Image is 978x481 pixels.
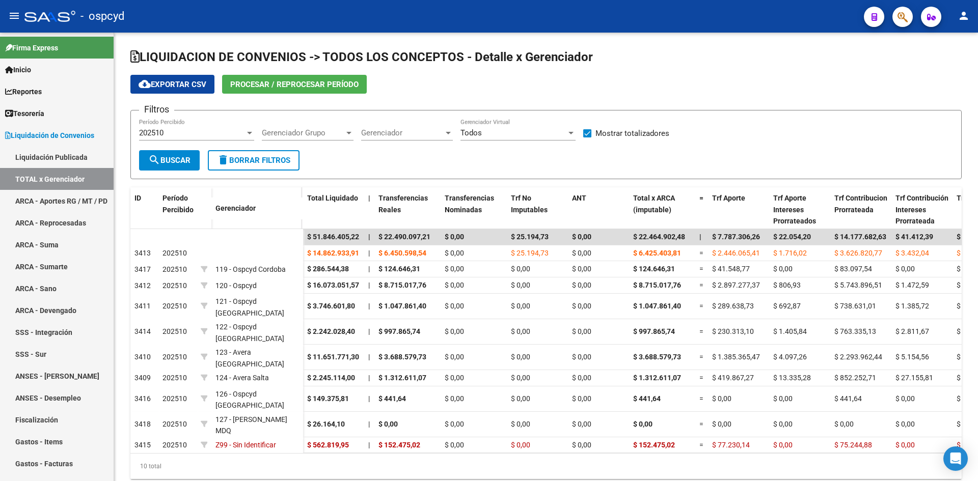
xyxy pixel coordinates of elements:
[215,281,257,290] span: 120 - Ospcyd
[262,128,344,137] span: Gerenciador Grupo
[572,302,591,310] span: $ 0,00
[162,194,194,214] span: Período Percibido
[215,415,287,435] span: 127 - [PERSON_NAME] MDQ
[957,394,976,403] span: $ 0,00
[712,394,731,403] span: $ 0,00
[834,353,882,361] span: $ 2.293.962,44
[307,281,359,289] span: $ 16.073.051,57
[633,281,681,289] span: $ 8.715.017,76
[511,374,530,382] span: $ 0,00
[895,420,915,428] span: $ 0,00
[307,233,359,241] span: $ 51.846.405,22
[368,441,370,449] span: |
[834,302,876,310] span: $ 738.631,01
[633,420,653,428] span: $ 0,00
[712,302,754,310] span: $ 289.638,73
[445,249,464,257] span: $ 0,00
[773,233,811,241] span: $ 22.054,20
[572,327,591,335] span: $ 0,00
[378,194,428,214] span: Transferencias Reales
[378,302,426,310] span: $ 1.047.861,40
[712,353,760,361] span: $ 1.385.365,47
[712,281,760,289] span: $ 2.897.277,37
[957,353,976,361] span: $ 0,00
[368,353,370,361] span: |
[368,420,370,428] span: |
[445,281,464,289] span: $ 0,00
[511,441,530,449] span: $ 0,00
[834,420,854,428] span: $ 0,00
[699,353,703,361] span: =
[511,353,530,361] span: $ 0,00
[445,233,464,241] span: $ 0,00
[773,353,807,361] span: $ 4.097,26
[572,233,591,241] span: $ 0,00
[307,265,349,273] span: $ 286.544,38
[633,441,675,449] span: $ 152.475,02
[215,441,276,449] span: Z99 - Sin Identificar
[572,374,591,382] span: $ 0,00
[511,420,530,428] span: $ 0,00
[957,265,976,273] span: $ 0,00
[895,394,915,403] span: $ 0,00
[572,420,591,428] span: $ 0,00
[712,194,745,202] span: Trf Aporte
[5,108,44,119] span: Tesorería
[5,130,94,141] span: Liquidación de Convenios
[378,327,420,335] span: $ 997.865,74
[445,420,464,428] span: $ 0,00
[572,281,591,289] span: $ 0,00
[162,441,187,449] span: 202510
[378,233,430,241] span: $ 22.490.097,21
[895,374,933,382] span: $ 27.155,81
[134,441,151,449] span: 3415
[699,302,703,310] span: =
[130,75,214,94] button: Exportar CSV
[511,281,530,289] span: $ 0,00
[5,42,58,53] span: Firma Express
[834,327,876,335] span: $ 763.335,13
[215,323,284,343] span: 122 - Ospcyd [GEOGRAPHIC_DATA]
[699,420,703,428] span: =
[215,374,269,382] span: 124 - Avera Salta
[957,327,976,335] span: $ 0,00
[134,327,151,335] span: 3414
[895,265,915,273] span: $ 0,00
[712,327,754,335] span: $ 230.313,10
[134,374,151,382] span: 3409
[712,249,760,257] span: $ 2.446.065,41
[368,194,370,202] span: |
[158,187,197,230] datatable-header-cell: Período Percibido
[378,394,406,403] span: $ 441,64
[712,233,760,241] span: $ 7.787.306,26
[162,420,187,428] span: 202510
[148,154,160,166] mat-icon: search
[139,102,174,117] h3: Filtros
[445,194,494,214] span: Transferencias Nominadas
[162,353,187,361] span: 202510
[699,281,703,289] span: =
[511,233,549,241] span: $ 25.194,73
[773,327,807,335] span: $ 1.405,84
[374,187,441,232] datatable-header-cell: Transferencias Reales
[5,64,31,75] span: Inicio
[134,353,151,361] span: 3410
[699,194,703,202] span: =
[368,265,370,273] span: |
[891,187,953,232] datatable-header-cell: Trf Contribución Intereses Prorrateada
[215,204,256,212] span: Gerenciador
[957,441,976,449] span: $ 0,00
[957,420,976,428] span: $ 0,00
[364,187,374,232] datatable-header-cell: |
[307,327,355,335] span: $ 2.242.028,40
[307,420,345,428] span: $ 26.164,10
[712,374,754,382] span: $ 419.867,27
[633,327,675,335] span: $ 997.865,74
[217,154,229,166] mat-icon: delete
[148,156,191,165] span: Buscar
[445,302,464,310] span: $ 0,00
[895,249,929,257] span: $ 3.432,04
[511,265,530,273] span: $ 0,00
[629,187,695,232] datatable-header-cell: Total x ARCA (imputable)
[895,353,929,361] span: $ 5.154,56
